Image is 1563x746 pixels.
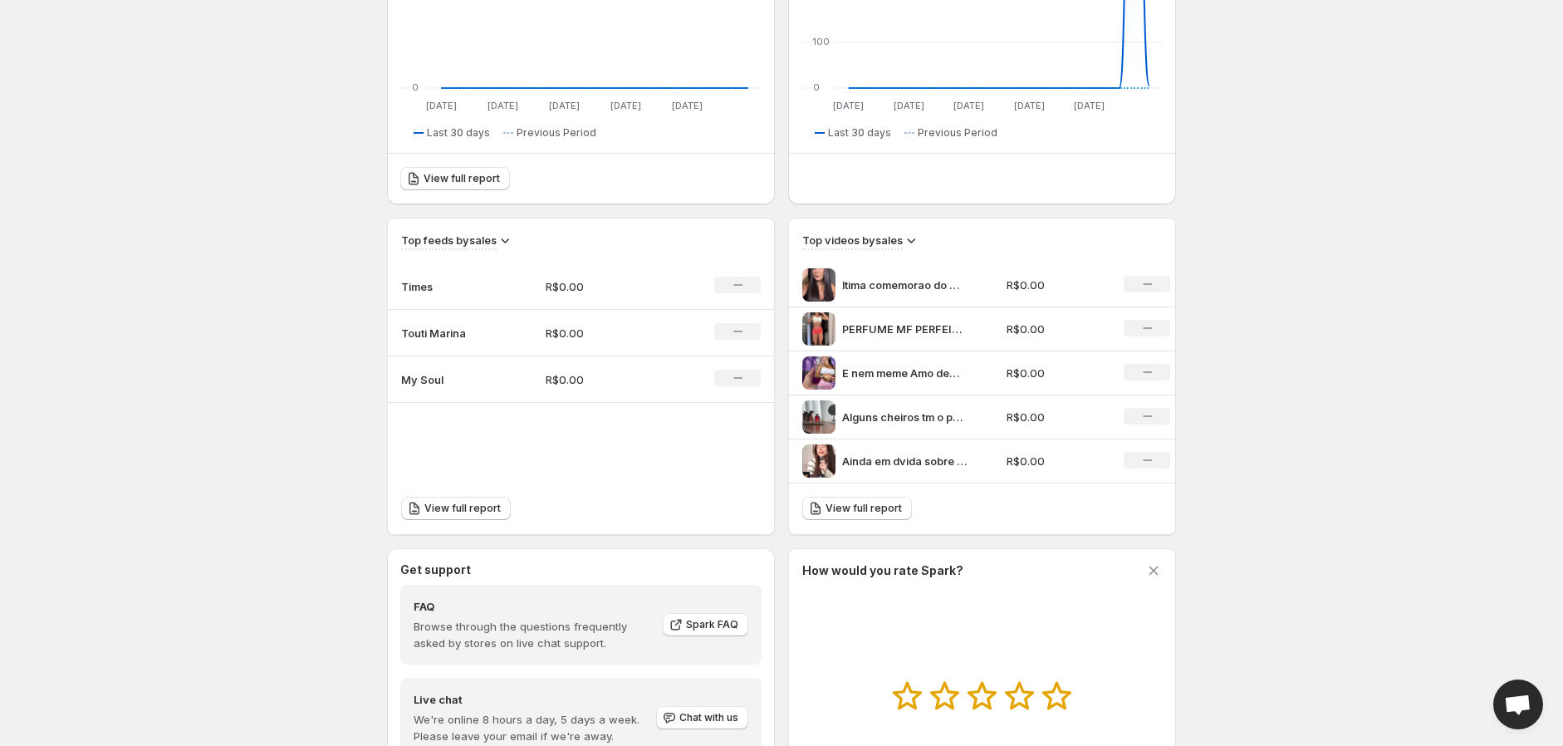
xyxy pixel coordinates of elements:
[401,497,511,520] a: View full report
[813,81,820,93] text: 0
[400,167,510,190] a: View full report
[546,278,664,295] p: R$0.00
[828,126,891,140] span: Last 30 days
[546,325,664,341] p: R$0.00
[401,232,497,248] h3: Top feeds by sales
[679,711,738,724] span: Chat with us
[401,325,484,341] p: Touti Marina
[412,81,419,93] text: 0
[1007,365,1105,381] p: R$0.00
[894,100,924,111] text: [DATE]
[1007,409,1105,425] p: R$0.00
[802,268,835,302] img: ltima comemorao do meu niver Hahaah eita dia longo perfume touticosmetics Look thaykowalski
[1074,100,1105,111] text: [DATE]
[953,100,984,111] text: [DATE]
[401,371,484,388] p: My Soul
[842,453,967,469] p: Ainda em dvida sobre o que dar pro seu pai Na Touti voc encontra as melhores fragrncias para pres...
[656,706,748,729] button: Chat with us
[1007,321,1105,337] p: R$0.00
[517,126,596,140] span: Previous Period
[826,502,902,515] span: View full report
[833,100,864,111] text: [DATE]
[549,100,580,111] text: [DATE]
[1493,680,1543,729] a: Open chat
[401,278,484,295] p: Times
[802,444,835,478] img: Ainda em dvida sobre o que dar pro seu pai Na Touti voc encontra as melhores fragrncias para pres...
[686,618,738,631] span: Spark FAQ
[414,598,651,615] h4: FAQ
[842,277,967,293] p: ltima comemorao do meu niver Hahaah eita dia longo perfume touticosmetics Look thaykowalski
[424,502,501,515] span: View full report
[842,409,967,425] p: Alguns cheiros tm o poder de fazer a gente voltar no tempo [PERSON_NAME] e My Soul so assim despe...
[546,371,664,388] p: R$0.00
[802,400,835,434] img: Alguns cheiros tm o poder de fazer a gente voltar no tempo Bliss e My Soul so assim despertam mem...
[802,312,835,346] img: PERFUME MF PERFEITO PARA QUALQUER MOMENTO Cupom MARINA10 link na bio
[414,691,654,708] h4: Live chat
[918,126,997,140] span: Previous Period
[424,172,500,185] span: View full report
[1007,277,1105,293] p: R$0.00
[414,711,654,744] p: We're online 8 hours a day, 5 days a week. Please leave your email if we're away.
[802,356,835,390] img: E nem meme Amo demais
[802,562,963,579] h3: How would you rate Spark?
[610,100,641,111] text: [DATE]
[414,618,651,651] p: Browse through the questions frequently asked by stores on live chat support.
[427,126,490,140] span: Last 30 days
[663,613,748,636] a: Spark FAQ
[672,100,703,111] text: [DATE]
[842,365,967,381] p: E nem meme Amo demais
[802,232,903,248] h3: Top videos by sales
[426,100,457,111] text: [DATE]
[842,321,967,337] p: PERFUME MF PERFEITO PARA QUALQUER MOMENTO Cupom MARINA10 link na bio
[400,562,471,578] h3: Get support
[802,497,912,520] a: View full report
[1014,100,1045,111] text: [DATE]
[813,36,830,47] text: 100
[1007,453,1105,469] p: R$0.00
[488,100,518,111] text: [DATE]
